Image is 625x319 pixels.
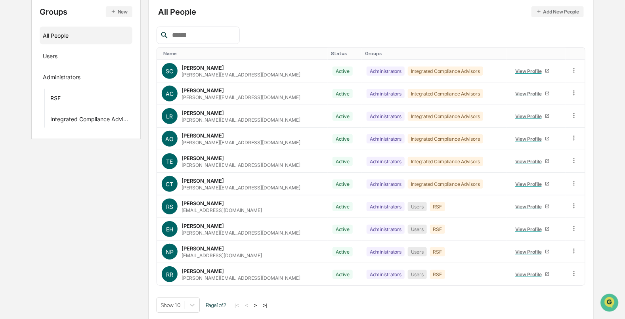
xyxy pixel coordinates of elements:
[166,181,173,187] span: CT
[182,94,300,100] div: [PERSON_NAME][EMAIL_ADDRESS][DOMAIN_NAME]
[43,29,129,42] div: All People
[182,268,224,274] div: [PERSON_NAME]
[182,132,224,139] div: [PERSON_NAME]
[512,110,553,122] a: View Profile
[367,112,405,121] div: Administrators
[79,134,96,140] span: Pylon
[182,117,300,123] div: [PERSON_NAME][EMAIL_ADDRESS][DOMAIN_NAME]
[572,51,582,56] div: Toggle SortBy
[333,247,353,256] div: Active
[515,159,545,164] div: View Profile
[512,246,553,258] a: View Profile
[166,158,173,165] span: TE
[515,113,545,119] div: View Profile
[512,133,553,145] a: View Profile
[515,249,545,255] div: View Profile
[166,90,174,97] span: AC
[232,302,241,309] button: |<
[331,51,359,56] div: Toggle SortBy
[163,51,325,56] div: Toggle SortBy
[57,101,64,107] div: 🗄️
[5,112,53,126] a: 🔎Data Lookup
[367,89,405,98] div: Administrators
[515,226,545,232] div: View Profile
[512,155,553,168] a: View Profile
[512,268,553,281] a: View Profile
[8,101,14,107] div: 🖐️
[182,162,300,168] div: [PERSON_NAME][EMAIL_ADDRESS][DOMAIN_NAME]
[408,157,483,166] div: Integrated Compliance Advisors
[333,180,353,189] div: Active
[367,134,405,143] div: Administrators
[166,226,173,233] span: EH
[408,225,427,234] div: Users
[367,225,405,234] div: Administrators
[510,51,562,56] div: Toggle SortBy
[367,270,405,279] div: Administrators
[512,65,553,77] a: View Profile
[515,181,545,187] div: View Profile
[333,89,353,98] div: Active
[166,68,173,74] span: SC
[50,95,61,104] div: RSF
[515,271,545,277] div: View Profile
[182,87,224,94] div: [PERSON_NAME]
[182,245,224,252] div: [PERSON_NAME]
[182,200,224,206] div: [PERSON_NAME]
[333,112,353,121] div: Active
[408,112,483,121] div: Integrated Compliance Advisors
[16,100,51,108] span: Preclearance
[5,97,54,111] a: 🖐️Preclearance
[430,270,445,279] div: RSF
[367,247,405,256] div: Administrators
[367,180,405,189] div: Administrators
[8,61,22,75] img: 1746055101610-c473b297-6a78-478c-a979-82029cc54cd1
[365,51,504,56] div: Toggle SortBy
[182,223,224,229] div: [PERSON_NAME]
[333,202,353,211] div: Active
[333,157,353,166] div: Active
[367,157,405,166] div: Administrators
[135,63,144,73] button: Start new chat
[515,68,545,74] div: View Profile
[65,100,98,108] span: Attestations
[206,302,226,308] span: Page 1 of 2
[182,65,224,71] div: [PERSON_NAME]
[50,116,129,125] div: Integrated Compliance Advisors
[515,136,545,142] div: View Profile
[182,252,262,258] div: [EMAIL_ADDRESS][DOMAIN_NAME]
[531,6,584,17] button: Add New People
[408,134,483,143] div: Integrated Compliance Advisors
[182,139,300,145] div: [PERSON_NAME][EMAIL_ADDRESS][DOMAIN_NAME]
[333,270,353,279] div: Active
[8,116,14,122] div: 🔎
[512,223,553,235] a: View Profile
[182,155,224,161] div: [PERSON_NAME]
[512,88,553,100] a: View Profile
[166,248,174,255] span: NP
[182,178,224,184] div: [PERSON_NAME]
[166,113,173,120] span: LR
[182,275,300,281] div: [PERSON_NAME][EMAIL_ADDRESS][DOMAIN_NAME]
[261,302,270,309] button: >|
[43,74,80,83] div: Administrators
[512,178,553,190] a: View Profile
[408,247,427,256] div: Users
[408,270,427,279] div: Users
[54,97,101,111] a: 🗄️Attestations
[408,202,427,211] div: Users
[367,67,405,76] div: Administrators
[158,6,584,17] div: All People
[27,61,130,69] div: Start new chat
[8,17,144,29] p: How can we help?
[243,302,250,309] button: <
[27,69,100,75] div: We're available if you need us!
[165,136,174,142] span: AO
[182,230,300,236] div: [PERSON_NAME][EMAIL_ADDRESS][DOMAIN_NAME]
[408,89,483,98] div: Integrated Compliance Advisors
[43,53,57,62] div: Users
[333,225,353,234] div: Active
[333,67,353,76] div: Active
[408,67,483,76] div: Integrated Compliance Advisors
